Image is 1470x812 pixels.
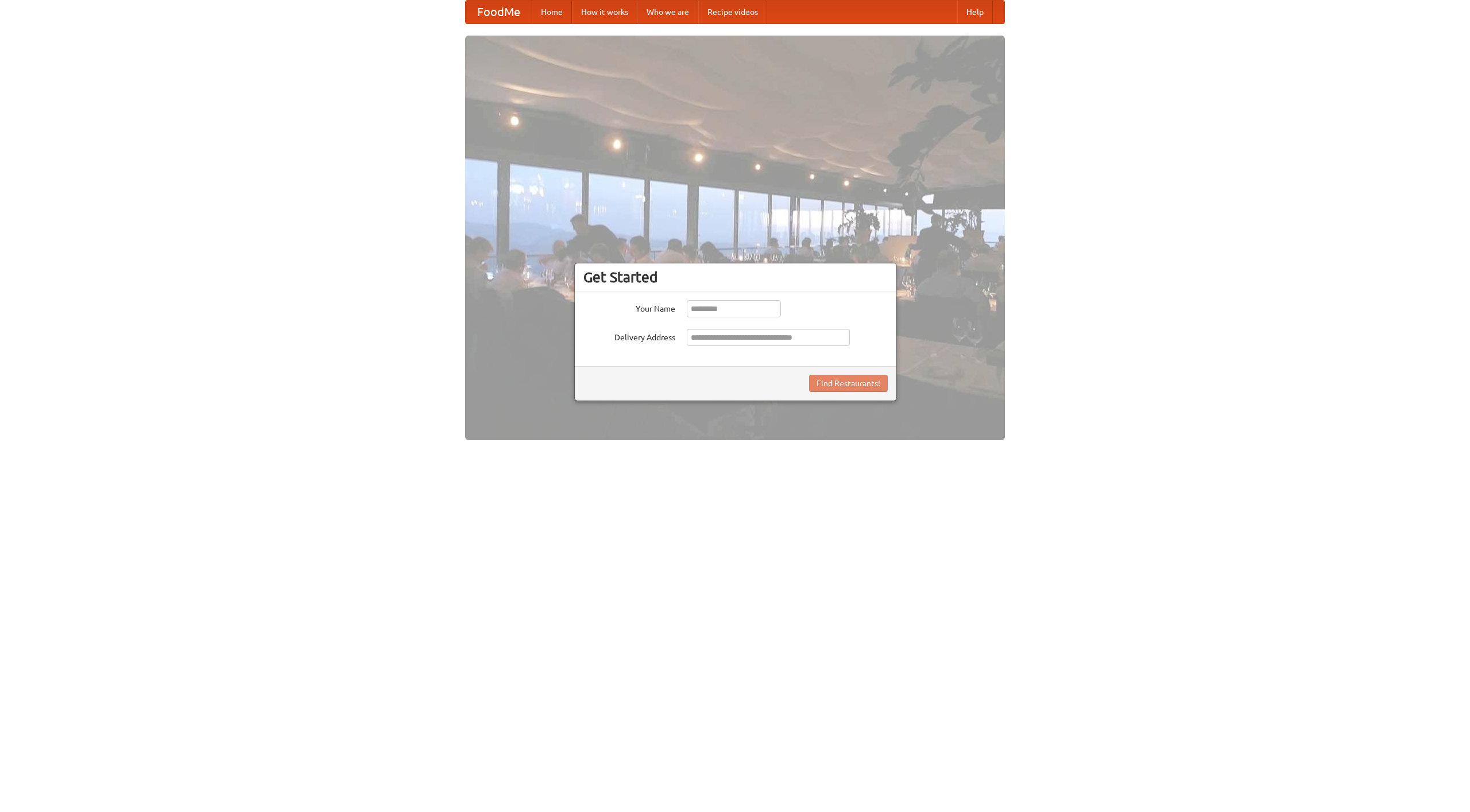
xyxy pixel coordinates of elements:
button: Find Restaurants! [809,375,888,392]
h3: Get Started [583,269,888,286]
label: Your Name [583,300,675,314]
label: Delivery Address [583,329,675,343]
a: Recipe videos [698,1,767,24]
a: How it works [572,1,637,24]
a: Who we are [637,1,698,24]
a: FoodMe [466,1,532,24]
a: Home [532,1,572,24]
a: Help [957,1,993,24]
